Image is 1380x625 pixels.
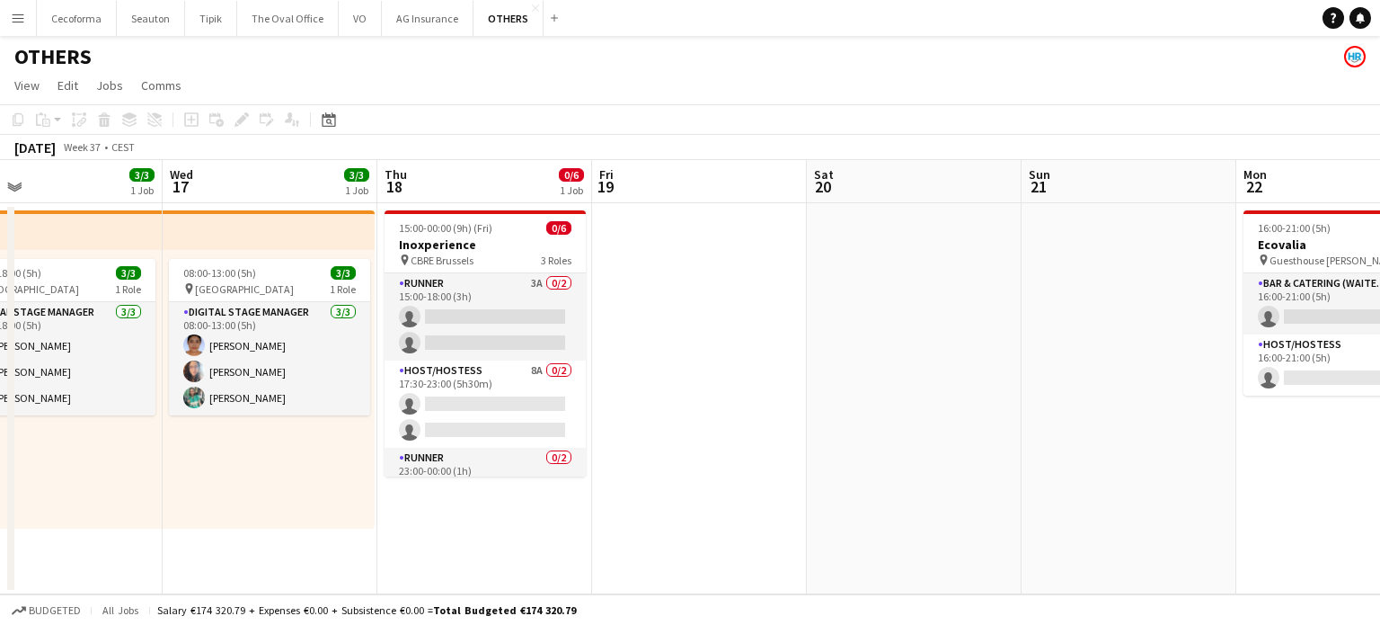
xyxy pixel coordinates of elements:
[597,176,614,197] span: 19
[1241,176,1267,197] span: 22
[183,266,256,280] span: 08:00-13:00 (5h)
[814,166,834,183] span: Sat
[385,237,586,253] h3: Inoxperience
[546,221,571,235] span: 0/6
[185,1,237,36] button: Tipik
[169,259,370,415] app-job-card: 08:00-13:00 (5h)3/3 [GEOGRAPHIC_DATA]1 RoleDigital Stage Manager3/308:00-13:00 (5h)[PERSON_NAME][...
[811,176,834,197] span: 20
[541,254,571,267] span: 3 Roles
[14,138,56,156] div: [DATE]
[111,140,135,154] div: CEST
[1026,176,1050,197] span: 21
[385,166,407,183] span: Thu
[117,1,185,36] button: Seauton
[399,221,492,235] span: 15:00-00:00 (9h) (Fri)
[7,74,47,97] a: View
[59,140,104,154] span: Week 37
[134,74,189,97] a: Comms
[170,166,193,183] span: Wed
[1029,166,1050,183] span: Sun
[330,282,356,296] span: 1 Role
[339,1,382,36] button: VO
[130,183,154,197] div: 1 Job
[57,77,78,94] span: Edit
[169,302,370,415] app-card-role: Digital Stage Manager3/308:00-13:00 (5h)[PERSON_NAME][PERSON_NAME][PERSON_NAME]
[96,77,123,94] span: Jobs
[382,176,407,197] span: 18
[344,168,369,182] span: 3/3
[29,604,81,617] span: Budgeted
[157,603,576,617] div: Salary €174 320.79 + Expenses €0.00 + Subsistence €0.00 =
[433,603,576,617] span: Total Budgeted €174 320.79
[9,601,84,621] button: Budgeted
[382,1,473,36] button: AG Insurance
[411,254,473,267] span: CBRE Brussels
[50,74,85,97] a: Edit
[599,166,614,183] span: Fri
[473,1,544,36] button: OTHERS
[14,77,40,94] span: View
[385,210,586,477] app-job-card: 15:00-00:00 (9h) (Fri)0/6Inoxperience CBRE Brussels3 RolesRunner3A0/215:00-18:00 (3h) Host/Hostes...
[89,74,130,97] a: Jobs
[99,603,142,617] span: All jobs
[385,448,586,535] app-card-role: Runner0/223:00-00:00 (1h)
[116,266,141,280] span: 3/3
[237,1,339,36] button: The Oval Office
[1258,221,1331,235] span: 16:00-21:00 (5h)
[559,168,584,182] span: 0/6
[345,183,368,197] div: 1 Job
[331,266,356,280] span: 3/3
[37,1,117,36] button: Cecoforma
[1243,166,1267,183] span: Mon
[14,43,92,70] h1: OTHERS
[385,361,586,448] app-card-role: Host/Hostess8A0/217:30-23:00 (5h30m)
[385,273,586,361] app-card-role: Runner3A0/215:00-18:00 (3h)
[1344,46,1366,67] app-user-avatar: HR Team
[560,183,583,197] div: 1 Job
[141,77,181,94] span: Comms
[129,168,155,182] span: 3/3
[167,176,193,197] span: 17
[115,282,141,296] span: 1 Role
[195,282,294,296] span: [GEOGRAPHIC_DATA]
